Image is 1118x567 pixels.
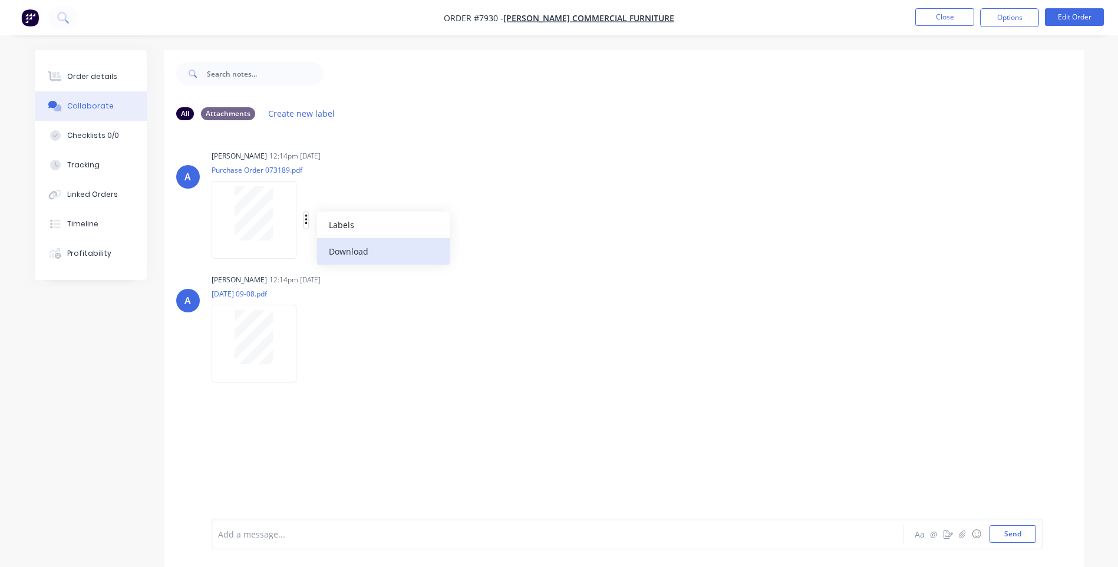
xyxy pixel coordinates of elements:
img: Factory [21,9,39,27]
button: Checklists 0/0 [35,121,147,150]
div: All [176,107,194,120]
button: Order details [35,62,147,91]
button: Labels [317,212,450,238]
div: [PERSON_NAME] [212,151,267,161]
div: Collaborate [67,101,114,111]
button: Options [980,8,1039,27]
button: Linked Orders [35,180,147,209]
p: Purchase Order 073189.pdf [212,165,428,175]
button: Profitability [35,239,147,268]
a: [PERSON_NAME] Commercial Furniture [503,12,674,24]
div: Linked Orders [67,189,118,200]
div: A [184,294,191,308]
input: Search notes... [207,62,324,85]
button: Timeline [35,209,147,239]
div: A [184,170,191,184]
button: Close [915,8,974,26]
button: Collaborate [35,91,147,121]
button: Create new label [262,106,341,121]
div: 12:14pm [DATE] [269,275,321,285]
div: Profitability [67,248,111,259]
button: @ [927,527,941,541]
div: [PERSON_NAME] [212,275,267,285]
div: Attachments [201,107,255,120]
div: Tracking [67,160,100,170]
button: Tracking [35,150,147,180]
div: Order details [67,71,117,82]
div: Checklists 0/0 [67,130,119,141]
p: [DATE] 09-08.pdf [212,289,308,299]
button: Edit Order [1045,8,1104,26]
button: Aa [913,527,927,541]
div: 12:14pm [DATE] [269,151,321,161]
button: ☺ [969,527,984,541]
button: Download [317,238,450,265]
span: Order #7930 - [444,12,503,24]
div: Timeline [67,219,98,229]
button: Send [990,525,1036,543]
